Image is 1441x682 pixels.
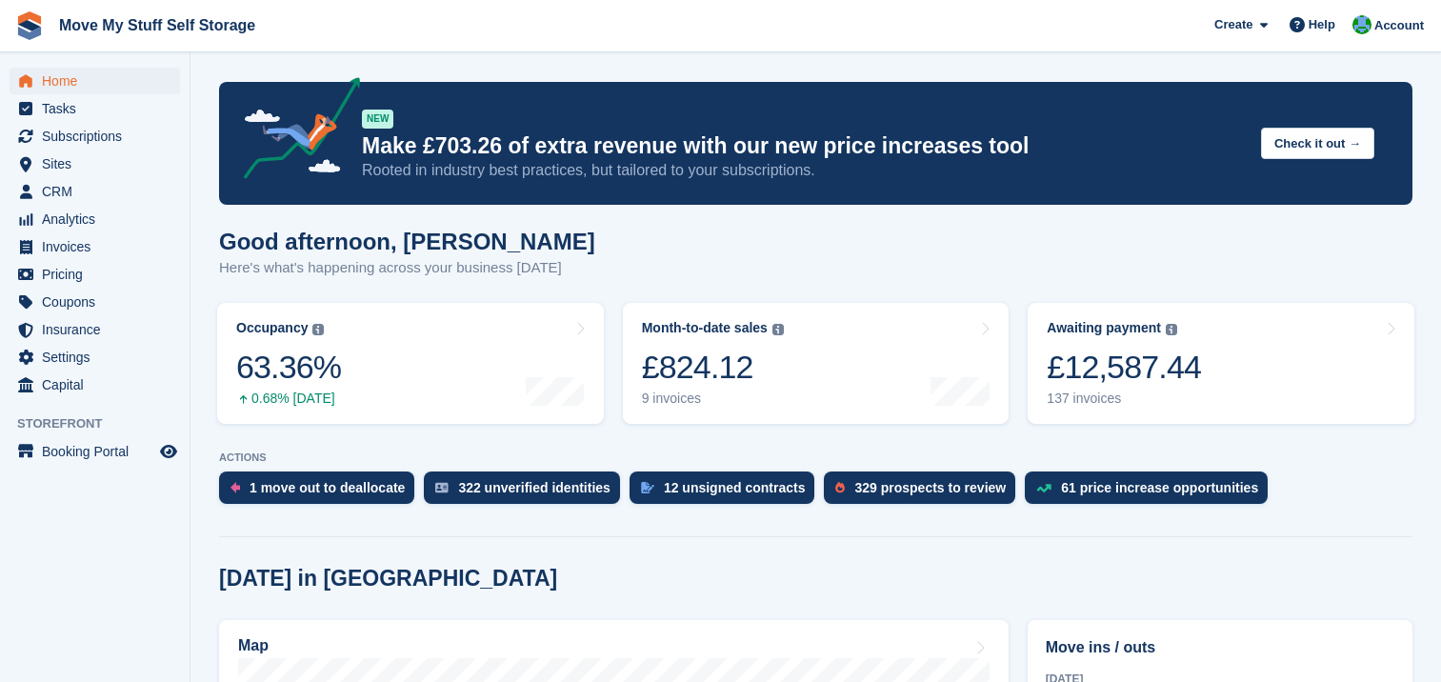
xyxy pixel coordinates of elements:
a: menu [10,261,180,288]
span: Subscriptions [42,123,156,150]
div: 9 invoices [642,391,784,407]
p: Rooted in industry best practices, but tailored to your subscriptions. [362,160,1246,181]
h2: Move ins / outs [1046,636,1394,659]
div: 61 price increase opportunities [1061,480,1258,495]
a: menu [10,150,180,177]
div: 329 prospects to review [854,480,1006,495]
img: Dan [1352,15,1371,34]
div: 0.68% [DATE] [236,391,341,407]
h2: [DATE] in [GEOGRAPHIC_DATA] [219,566,557,592]
a: Move My Stuff Self Storage [51,10,263,41]
a: Awaiting payment £12,587.44 137 invoices [1028,303,1414,424]
img: icon-info-grey-7440780725fd019a000dd9b08b2336e03edf1995a4989e88bcd33f0948082b44.svg [312,324,324,335]
a: 322 unverified identities [424,471,630,513]
div: NEW [362,110,393,129]
span: Booking Portal [42,438,156,465]
a: 61 price increase opportunities [1025,471,1277,513]
a: Preview store [157,440,180,463]
a: 1 move out to deallocate [219,471,424,513]
a: menu [10,178,180,205]
div: 12 unsigned contracts [664,480,806,495]
img: stora-icon-8386f47178a22dfd0bd8f6a31ec36ba5ce8667c1dd55bd0f319d3a0aa187defe.svg [15,11,44,40]
span: Sites [42,150,156,177]
h2: Map [238,637,269,654]
span: Capital [42,371,156,398]
a: menu [10,95,180,122]
a: menu [10,438,180,465]
span: Home [42,68,156,94]
a: menu [10,344,180,371]
h1: Good afternoon, [PERSON_NAME] [219,229,595,254]
img: contract_signature_icon-13c848040528278c33f63329250d36e43548de30e8caae1d1a13099fd9432cc5.svg [641,482,654,493]
div: 137 invoices [1047,391,1201,407]
span: Analytics [42,206,156,232]
span: Create [1214,15,1252,34]
button: Check it out → [1261,128,1374,159]
div: 1 move out to deallocate [250,480,405,495]
img: move_outs_to_deallocate_icon-f764333ba52eb49d3ac5e1228854f67142a1ed5810a6f6cc68b1a99e826820c5.svg [230,482,240,493]
span: Invoices [42,233,156,260]
img: icon-info-grey-7440780725fd019a000dd9b08b2336e03edf1995a4989e88bcd33f0948082b44.svg [772,324,784,335]
div: Month-to-date sales [642,320,768,336]
div: Occupancy [236,320,308,336]
img: verify_identity-adf6edd0f0f0b5bbfe63781bf79b02c33cf7c696d77639b501bdc392416b5a36.svg [435,482,449,493]
span: Account [1374,16,1424,35]
img: price_increase_opportunities-93ffe204e8149a01c8c9dc8f82e8f89637d9d84a8eef4429ea346261dce0b2c0.svg [1036,484,1051,492]
a: menu [10,371,180,398]
img: price-adjustments-announcement-icon-8257ccfd72463d97f412b2fc003d46551f7dbcb40ab6d574587a9cd5c0d94... [228,77,361,186]
a: menu [10,68,180,94]
span: Coupons [42,289,156,315]
img: icon-info-grey-7440780725fd019a000dd9b08b2336e03edf1995a4989e88bcd33f0948082b44.svg [1166,324,1177,335]
a: 329 prospects to review [824,471,1025,513]
p: ACTIONS [219,451,1412,464]
div: 63.36% [236,348,341,387]
div: Awaiting payment [1047,320,1161,336]
a: menu [10,289,180,315]
div: £824.12 [642,348,784,387]
a: menu [10,123,180,150]
img: prospect-51fa495bee0391a8d652442698ab0144808aea92771e9ea1ae160a38d050c398.svg [835,482,845,493]
a: Occupancy 63.36% 0.68% [DATE] [217,303,604,424]
div: £12,587.44 [1047,348,1201,387]
a: 12 unsigned contracts [630,471,825,513]
span: CRM [42,178,156,205]
div: 322 unverified identities [458,480,610,495]
p: Here's what's happening across your business [DATE] [219,257,595,279]
span: Tasks [42,95,156,122]
span: Storefront [17,414,190,433]
a: menu [10,206,180,232]
span: Help [1309,15,1335,34]
span: Settings [42,344,156,371]
a: menu [10,316,180,343]
span: Pricing [42,261,156,288]
p: Make £703.26 of extra revenue with our new price increases tool [362,132,1246,160]
span: Insurance [42,316,156,343]
a: Month-to-date sales £824.12 9 invoices [623,303,1010,424]
a: menu [10,233,180,260]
